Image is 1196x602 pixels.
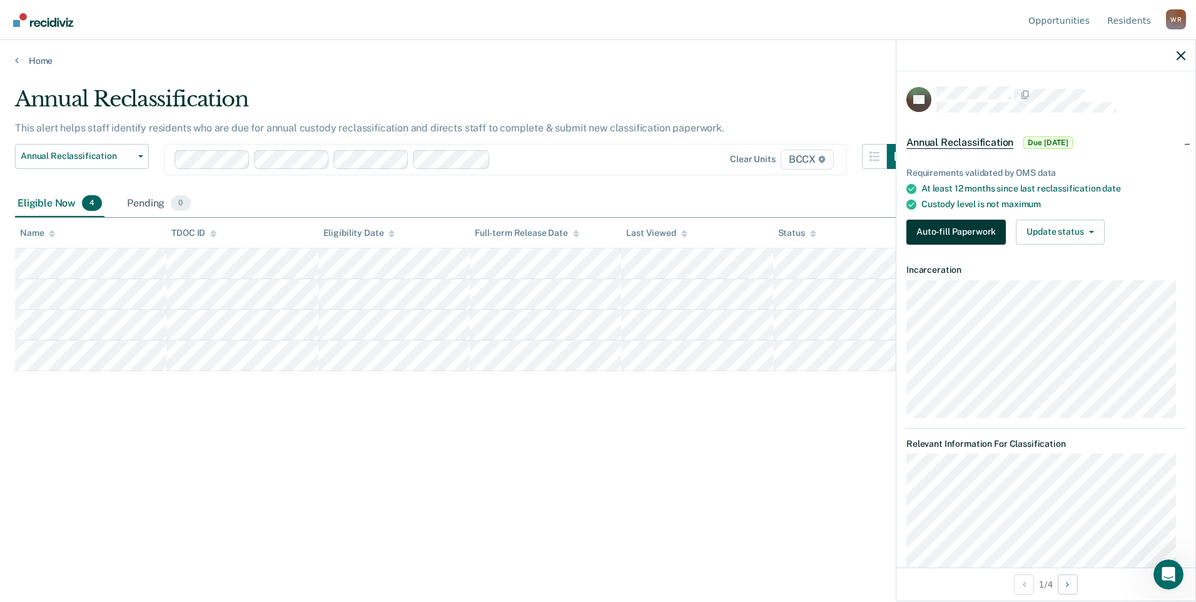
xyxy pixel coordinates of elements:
[15,190,104,218] div: Eligible Now
[906,220,1011,245] a: Navigate to form link
[1166,9,1186,29] div: W R
[906,136,1013,149] span: Annual Reclassification
[1102,183,1120,193] span: date
[1014,574,1034,594] button: Previous Opportunity
[1016,220,1104,245] button: Update status
[906,220,1006,245] button: Auto-fill Paperwork
[82,195,102,212] span: 4
[13,13,73,27] img: Recidiviz
[1153,559,1183,589] iframe: Intercom live chat
[781,150,834,170] span: BCCX
[21,151,133,161] span: Annual Reclassification
[1166,9,1186,29] button: Profile dropdown button
[896,123,1195,163] div: Annual ReclassificationDue [DATE]
[15,122,724,134] p: This alert helps staff identify residents who are due for annual custody reclassification and dir...
[15,86,912,122] div: Annual Reclassification
[20,228,55,238] div: Name
[921,199,1185,210] div: Custody level is not
[171,228,216,238] div: TDOC ID
[124,190,193,218] div: Pending
[1023,136,1073,149] span: Due [DATE]
[906,168,1185,178] div: Requirements validated by OMS data
[921,183,1185,194] div: At least 12 months since last reclassification
[1001,199,1041,209] span: maximum
[323,228,395,238] div: Eligibility Date
[1058,574,1078,594] button: Next Opportunity
[906,265,1185,275] dt: Incarceration
[171,195,190,212] span: 0
[475,228,579,238] div: Full-term Release Date
[15,55,1181,66] a: Home
[730,154,776,165] div: Clear units
[906,439,1185,449] dt: Relevant Information For Classification
[626,228,687,238] div: Last Viewed
[896,568,1195,601] div: 1 / 4
[778,228,816,238] div: Status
